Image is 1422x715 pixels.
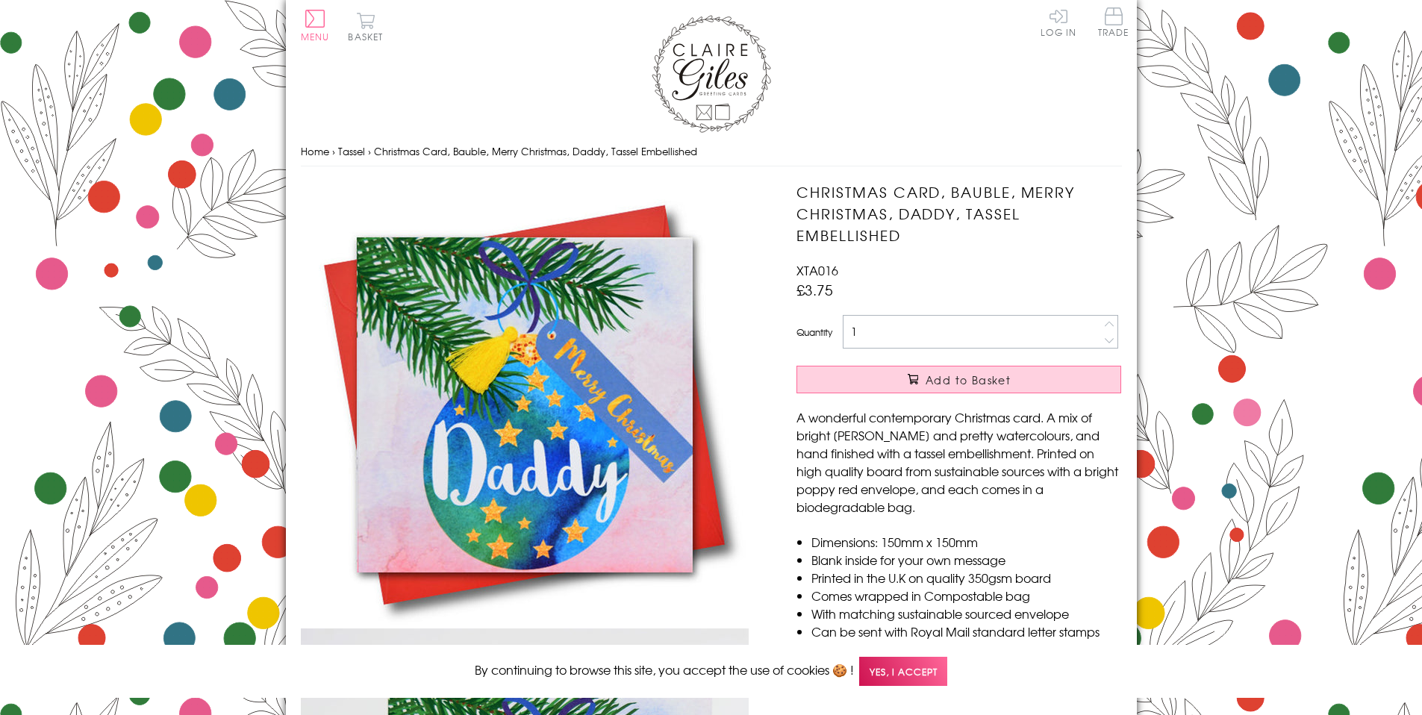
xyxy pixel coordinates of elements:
[301,30,330,43] span: Menu
[1041,7,1076,37] a: Log In
[811,551,1121,569] li: Blank inside for your own message
[338,144,365,158] a: Tassel
[374,144,697,158] span: Christmas Card, Bauble, Merry Christmas, Daddy, Tassel Embellished
[811,533,1121,551] li: Dimensions: 150mm x 150mm
[859,657,947,686] span: Yes, I accept
[1098,7,1129,37] span: Trade
[796,408,1121,516] p: A wonderful contemporary Christmas card. A mix of bright [PERSON_NAME] and pretty watercolours, a...
[1098,7,1129,40] a: Trade
[301,144,329,158] a: Home
[811,622,1121,640] li: Can be sent with Royal Mail standard letter stamps
[332,144,335,158] span: ›
[796,366,1121,393] button: Add to Basket
[301,181,749,628] img: Christmas Card, Bauble, Merry Christmas, Daddy, Tassel Embellished
[796,181,1121,246] h1: Christmas Card, Bauble, Merry Christmas, Daddy, Tassel Embellished
[301,10,330,41] button: Menu
[368,144,371,158] span: ›
[796,325,832,339] label: Quantity
[811,569,1121,587] li: Printed in the U.K on quality 350gsm board
[301,137,1122,167] nav: breadcrumbs
[811,587,1121,605] li: Comes wrapped in Compostable bag
[926,372,1011,387] span: Add to Basket
[811,605,1121,622] li: With matching sustainable sourced envelope
[346,12,387,41] button: Basket
[652,15,771,133] img: Claire Giles Greetings Cards
[796,279,833,300] span: £3.75
[796,261,838,279] span: XTA016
